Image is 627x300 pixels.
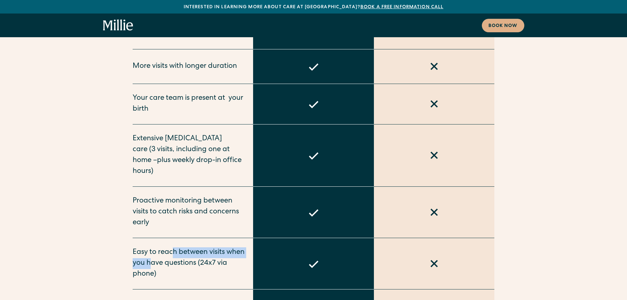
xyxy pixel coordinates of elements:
[488,23,518,30] div: Book now
[133,134,246,177] div: Extensive [MEDICAL_DATA] care (3 visits, including one at home –plus weekly drop-in office hours)
[133,247,246,280] div: Easy to reach between visits when you have questions (24x7 via phone)
[133,93,246,115] div: Your care team is present at your birth
[133,61,237,72] div: More visits with longer duration
[360,5,443,10] a: Book a free information call
[133,196,246,229] div: Proactive monitoring between visits to catch risks and concerns early
[103,19,133,31] a: home
[482,19,524,32] a: Book now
